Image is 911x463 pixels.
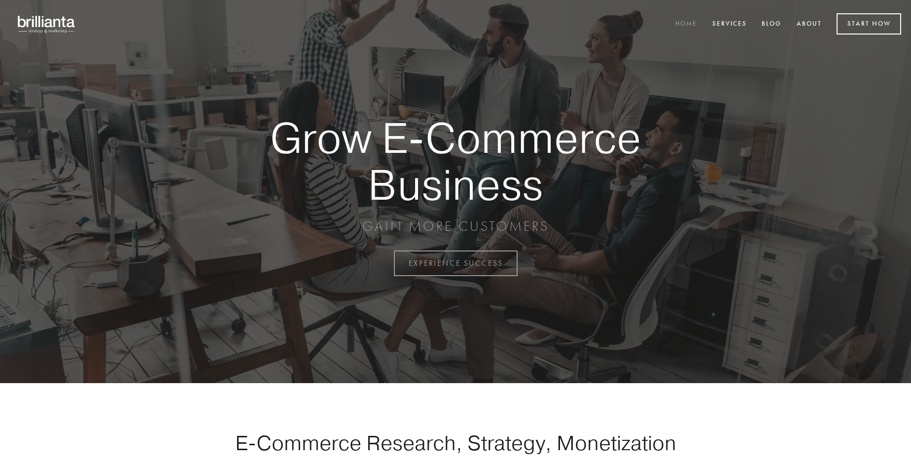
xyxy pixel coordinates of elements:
a: Services [706,16,753,33]
strong: Grow E-Commerce Business [236,114,675,208]
a: EXPERIENCE SUCCESS [394,250,518,276]
a: About [790,16,828,33]
a: Blog [755,16,788,33]
a: Start Now [837,13,901,35]
p: GAIN MORE CUSTOMERS [236,217,675,235]
a: Home [669,16,703,33]
img: brillianta - research, strategy, marketing [10,10,84,38]
h1: E-Commerce Research, Strategy, Monetization [204,430,707,455]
